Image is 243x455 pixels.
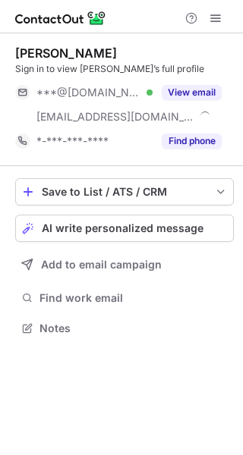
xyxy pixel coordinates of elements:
button: Add to email campaign [15,251,234,278]
span: Find work email [39,291,228,305]
span: AI write personalized message [42,222,204,234]
button: Find work email [15,287,234,309]
button: save-profile-one-click [15,178,234,206]
span: [EMAIL_ADDRESS][DOMAIN_NAME] [36,110,194,124]
div: Save to List / ATS / CRM [42,186,207,198]
span: ***@[DOMAIN_NAME] [36,86,141,99]
img: ContactOut v5.3.10 [15,9,106,27]
div: Sign in to view [PERSON_NAME]’s full profile [15,62,234,76]
span: Notes [39,322,228,335]
button: AI write personalized message [15,215,234,242]
span: Add to email campaign [41,259,162,271]
button: Reveal Button [162,85,222,100]
div: [PERSON_NAME] [15,45,117,61]
button: Reveal Button [162,133,222,149]
button: Notes [15,318,234,339]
